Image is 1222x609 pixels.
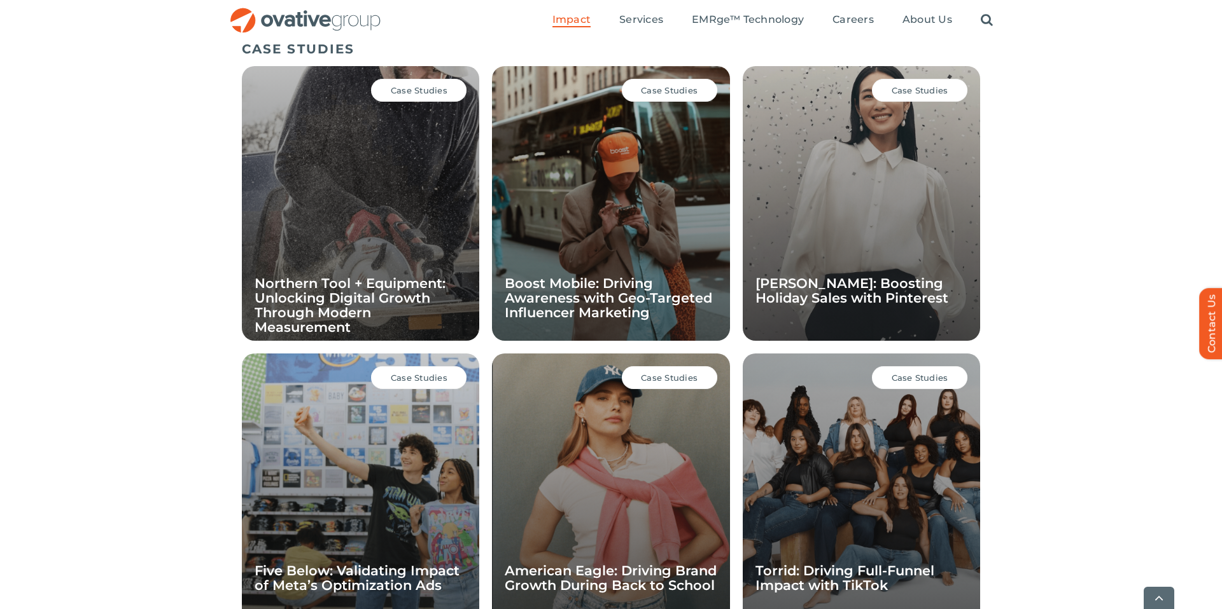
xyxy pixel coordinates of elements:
a: Impact [552,13,591,27]
a: [PERSON_NAME]: Boosting Holiday Sales with Pinterest [755,275,948,306]
a: EMRge™ Technology [692,13,804,27]
a: OG_Full_horizontal_RGB [229,6,382,18]
h5: CASE STUDIES [242,41,980,57]
a: Careers [832,13,874,27]
a: Services [619,13,663,27]
span: EMRge™ Technology [692,13,804,26]
span: Impact [552,13,591,26]
a: Search [981,13,993,27]
span: Careers [832,13,874,26]
span: About Us [902,13,952,26]
a: Northern Tool + Equipment: Unlocking Digital Growth Through Modern Measurement [255,275,446,335]
a: Boost Mobile: Driving Awareness with Geo-Targeted Influencer Marketing [505,275,712,320]
span: Services [619,13,663,26]
a: About Us [902,13,952,27]
a: Five Below: Validating Impact of Meta’s Optimization Ads [255,563,460,593]
a: Torrid: Driving Full-Funnel Impact with TikTok [755,563,934,593]
a: American Eagle: Driving Brand Growth During Back to School [505,563,717,593]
